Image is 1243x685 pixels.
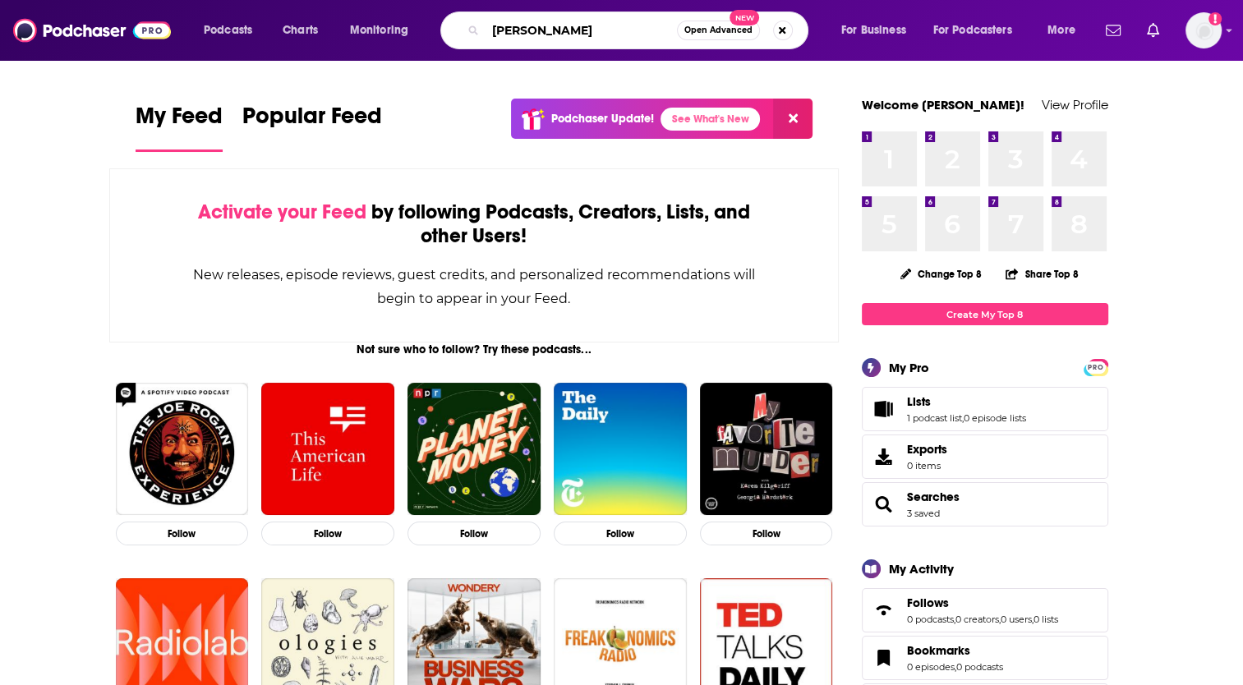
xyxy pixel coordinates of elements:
a: 1 podcast list [907,412,962,424]
a: Popular Feed [242,102,382,152]
span: Open Advanced [684,26,753,34]
a: 0 episode lists [964,412,1026,424]
a: Create My Top 8 [862,303,1108,325]
a: My Feed [136,102,223,152]
a: Searches [868,493,900,516]
button: Share Top 8 [1005,258,1079,290]
span: For Business [841,19,906,42]
span: Follows [907,595,949,610]
div: Search podcasts, credits, & more... [456,11,824,49]
button: Follow [261,522,394,545]
span: Searches [862,482,1108,526]
span: Charts [283,19,318,42]
svg: Add a profile image [1208,12,1222,25]
span: Exports [868,445,900,468]
span: Exports [907,442,947,457]
span: , [955,661,956,673]
img: The Daily [554,383,687,516]
div: My Activity [889,561,954,577]
a: 0 podcasts [956,661,1003,673]
a: 0 lists [1034,614,1058,625]
span: , [1032,614,1034,625]
button: Show profile menu [1185,12,1222,48]
a: Welcome [PERSON_NAME]! [862,97,1024,113]
img: Planet Money [407,383,541,516]
button: Change Top 8 [891,264,992,284]
input: Search podcasts, credits, & more... [486,17,677,44]
a: View Profile [1042,97,1108,113]
span: , [954,614,955,625]
a: Show notifications dropdown [1140,16,1166,44]
span: More [1047,19,1075,42]
a: See What's New [661,108,760,131]
span: Bookmarks [862,636,1108,680]
span: For Podcasters [933,19,1012,42]
a: Bookmarks [868,646,900,669]
button: open menu [923,17,1036,44]
button: open menu [192,17,274,44]
span: Lists [862,387,1108,431]
div: My Pro [889,360,929,375]
div: by following Podcasts, Creators, Lists, and other Users! [192,200,757,248]
span: Logged in as JohnJMudgett [1185,12,1222,48]
span: Activate your Feed [198,200,366,224]
a: 0 creators [955,614,999,625]
span: Follows [862,588,1108,632]
button: open menu [830,17,927,44]
button: Follow [700,522,833,545]
p: Podchaser Update! [551,112,654,126]
button: Follow [554,522,687,545]
a: 0 podcasts [907,614,954,625]
button: open menu [338,17,430,44]
a: PRO [1086,361,1106,373]
img: This American Life [261,383,394,516]
a: 3 saved [907,508,940,519]
span: Popular Feed [242,102,382,140]
a: Bookmarks [907,643,1003,658]
span: Monitoring [350,19,408,42]
span: New [730,10,759,25]
button: Open AdvancedNew [677,21,760,40]
button: Follow [116,522,249,545]
a: Lists [907,394,1026,409]
img: The Joe Rogan Experience [116,383,249,516]
img: My Favorite Murder with Karen Kilgariff and Georgia Hardstark [700,383,833,516]
span: , [962,412,964,424]
a: 0 users [1001,614,1032,625]
a: Show notifications dropdown [1099,16,1127,44]
button: open menu [1036,17,1096,44]
a: Searches [907,490,960,504]
img: User Profile [1185,12,1222,48]
div: Not sure who to follow? Try these podcasts... [109,342,840,356]
span: My Feed [136,102,223,140]
span: PRO [1086,361,1106,374]
a: 0 episodes [907,661,955,673]
span: Podcasts [204,19,252,42]
div: New releases, episode reviews, guest credits, and personalized recommendations will begin to appe... [192,263,757,310]
span: Bookmarks [907,643,970,658]
a: Charts [272,17,328,44]
a: Exports [862,434,1108,479]
img: Podchaser - Follow, Share and Rate Podcasts [13,15,171,46]
a: Lists [868,398,900,421]
span: , [999,614,1001,625]
span: Lists [907,394,931,409]
a: Follows [868,599,900,622]
a: Follows [907,595,1058,610]
button: Follow [407,522,541,545]
span: 0 items [907,460,947,471]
